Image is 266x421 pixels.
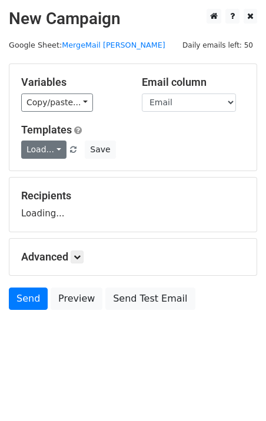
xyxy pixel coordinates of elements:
[21,93,93,112] a: Copy/paste...
[9,288,48,310] a: Send
[85,141,115,159] button: Save
[105,288,195,310] a: Send Test Email
[9,41,165,49] small: Google Sheet:
[142,76,245,89] h5: Email column
[62,41,165,49] a: MergeMail [PERSON_NAME]
[21,123,72,136] a: Templates
[21,141,66,159] a: Load...
[178,39,257,52] span: Daily emails left: 50
[51,288,102,310] a: Preview
[21,189,245,202] h5: Recipients
[21,76,124,89] h5: Variables
[21,189,245,220] div: Loading...
[21,250,245,263] h5: Advanced
[178,41,257,49] a: Daily emails left: 50
[9,9,257,29] h2: New Campaign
